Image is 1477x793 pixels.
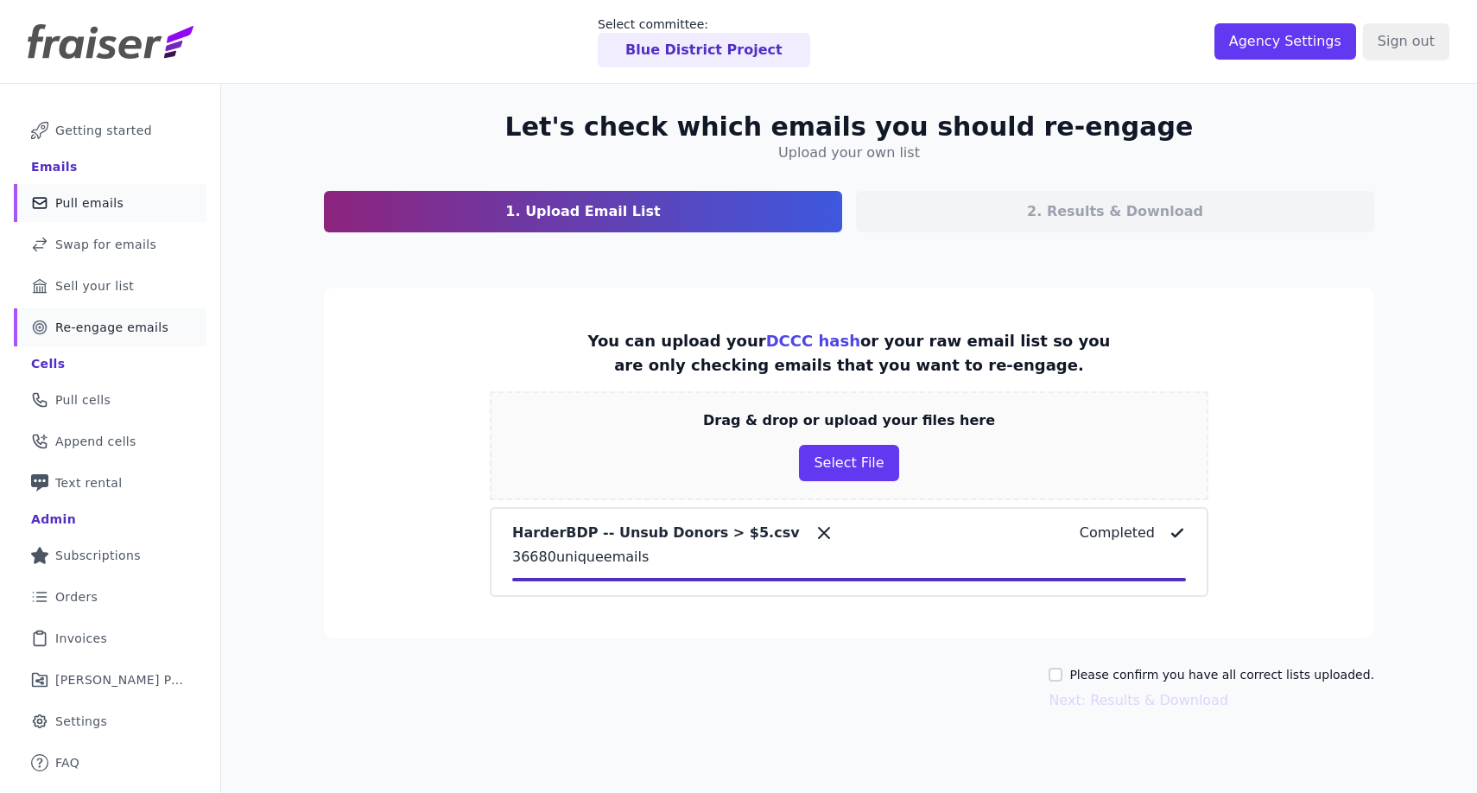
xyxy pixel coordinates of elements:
[55,194,124,212] span: Pull emails
[625,40,783,60] p: Blue District Project
[55,236,156,253] span: Swap for emails
[766,332,860,350] a: DCCC hash
[55,630,107,647] span: Invoices
[14,308,206,346] a: Re-engage emails
[14,184,206,222] a: Pull emails
[14,744,206,782] a: FAQ
[703,410,995,431] p: Drag & drop or upload your files here
[14,661,206,699] a: [PERSON_NAME] Performance
[55,713,107,730] span: Settings
[1080,523,1155,543] p: Completed
[14,381,206,419] a: Pull cells
[778,143,920,163] h4: Upload your own list
[14,422,206,460] a: Append cells
[14,464,206,502] a: Text rental
[55,122,152,139] span: Getting started
[55,319,168,336] span: Re-engage emails
[1027,201,1203,222] p: 2. Results & Download
[55,547,141,564] span: Subscriptions
[55,391,111,409] span: Pull cells
[55,671,186,688] span: [PERSON_NAME] Performance
[31,158,78,175] div: Emails
[31,511,76,528] div: Admin
[14,536,206,574] a: Subscriptions
[1363,23,1449,60] input: Sign out
[505,201,660,222] p: 1. Upload Email List
[14,267,206,305] a: Sell your list
[55,474,123,492] span: Text rental
[598,16,810,33] p: Select committee:
[28,24,193,59] img: Fraiser Logo
[799,445,898,481] button: Select File
[324,191,842,232] a: 1. Upload Email List
[505,111,1194,143] h2: Let's check which emails you should re-engage
[55,433,136,450] span: Append cells
[14,225,206,263] a: Swap for emails
[55,277,134,295] span: Sell your list
[14,702,206,740] a: Settings
[14,111,206,149] a: Getting started
[1049,690,1228,711] button: Next: Results & Download
[1069,666,1374,683] label: Please confirm you have all correct lists uploaded.
[512,547,1186,568] p: 36680 unique emails
[55,588,98,606] span: Orders
[1214,23,1356,60] input: Agency Settings
[31,355,65,372] div: Cells
[14,578,206,616] a: Orders
[598,16,810,67] a: Select committee: Blue District Project
[580,329,1119,377] p: You can upload your or your raw email list so you are only checking emails that you want to re-en...
[55,754,79,771] span: FAQ
[14,619,206,657] a: Invoices
[512,523,800,543] p: HarderBDP -- Unsub Donors > $5.csv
